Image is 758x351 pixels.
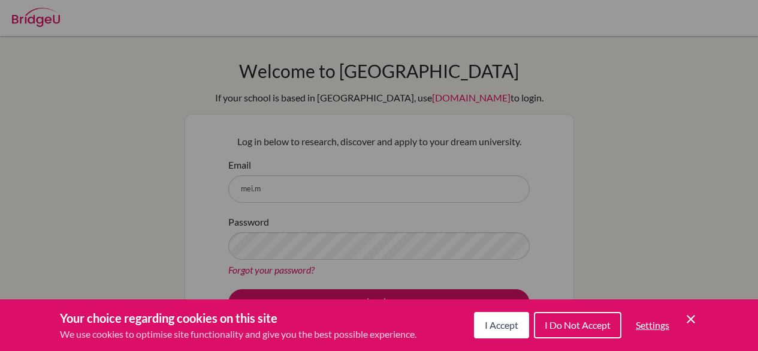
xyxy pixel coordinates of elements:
[545,319,611,331] span: I Do Not Accept
[474,312,529,338] button: I Accept
[534,312,621,338] button: I Do Not Accept
[626,313,679,337] button: Settings
[60,309,416,327] h3: Your choice regarding cookies on this site
[60,327,416,341] p: We use cookies to optimise site functionality and give you the best possible experience.
[485,319,518,331] span: I Accept
[684,312,698,326] button: Save and close
[636,319,669,331] span: Settings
